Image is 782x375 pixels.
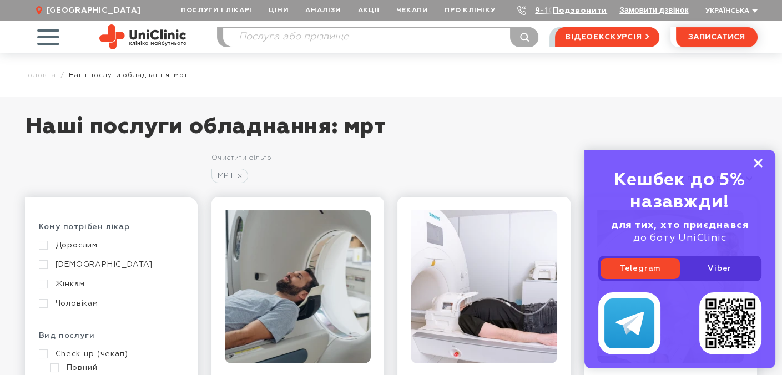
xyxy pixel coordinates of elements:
img: МРТ судин із 3D реконструкцією [411,210,557,363]
div: Вид послуги [39,331,184,349]
a: Viber [680,258,759,279]
span: [GEOGRAPHIC_DATA] [47,6,141,16]
a: Подзвонити [553,7,607,14]
a: Повний [50,363,181,373]
div: Кешбек до 5% назавжди! [598,169,761,214]
a: Очистити фільтр [211,155,271,161]
a: Головна [25,71,57,79]
a: Telegram [601,258,680,279]
a: [DEMOGRAPHIC_DATA] [39,260,181,270]
img: Uniclinic [99,24,186,49]
h1: Наші послуги обладнання: мрт [25,113,758,152]
div: до боту UniClinic [598,219,761,245]
input: Послуга або прізвище [223,28,538,47]
a: Чоловікам [39,298,181,308]
button: Замовити дзвінок [619,6,688,14]
a: Дорослим [39,240,181,250]
a: МРТ [211,169,248,183]
span: Наші послуги обладнання: мрт [69,71,187,79]
a: 9-103 [535,7,559,14]
span: відеоекскурсія [565,28,642,47]
a: відеоекскурсія [555,27,659,47]
b: для тих, хто приєднався [611,220,749,230]
img: МРТ хребта [225,210,371,363]
a: Жінкам [39,279,181,289]
div: Кому потрібен лікар [39,222,184,240]
button: Українська [703,7,758,16]
span: Українська [705,8,749,14]
a: Check-up (чекап) [39,349,181,359]
span: записатися [688,33,745,41]
button: записатися [676,27,758,47]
